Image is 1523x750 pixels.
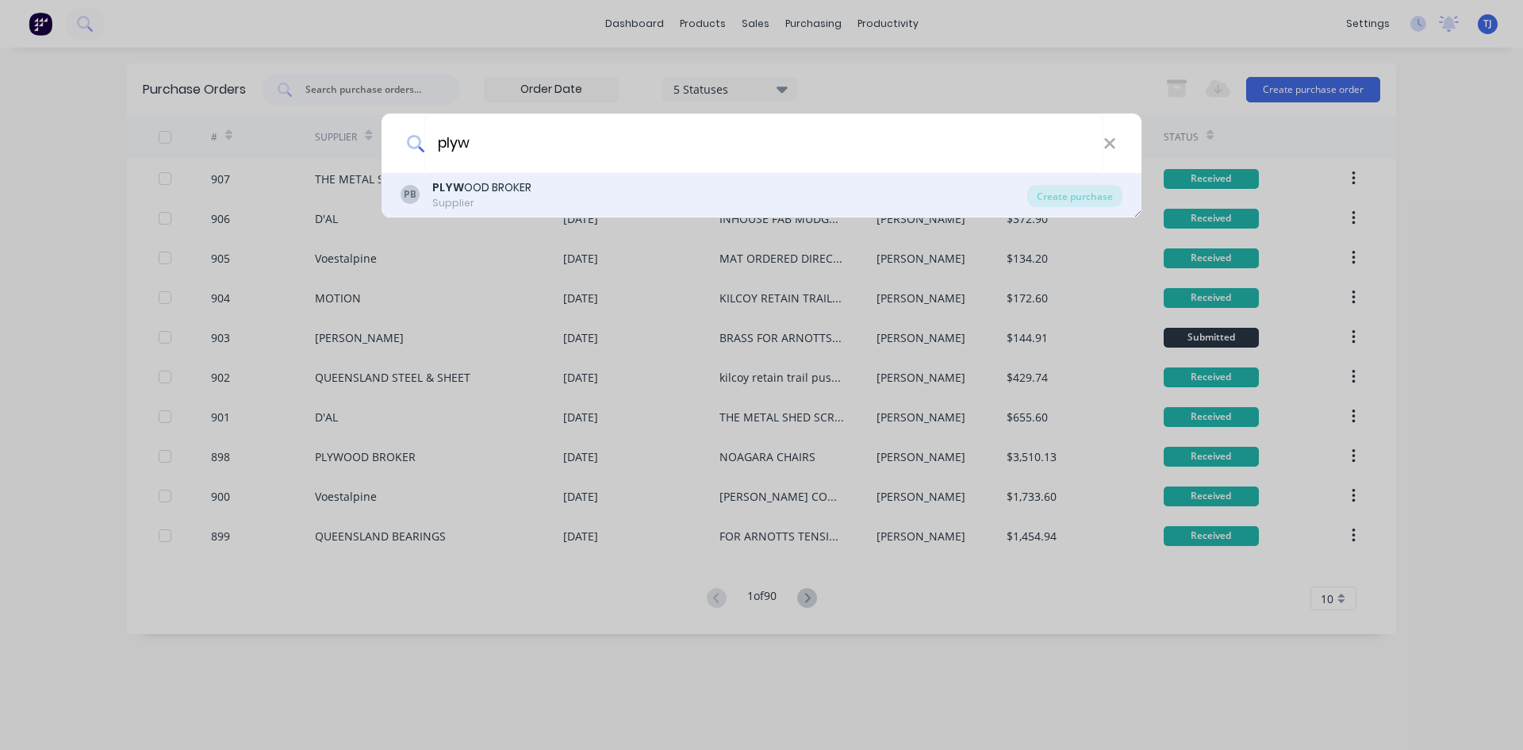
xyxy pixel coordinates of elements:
[1027,185,1122,207] div: Create purchase
[432,196,531,210] div: Supplier
[432,179,464,195] b: PLYW
[401,185,420,204] div: PB
[424,113,1103,173] input: Enter a supplier name to create a new order...
[432,179,531,196] div: OOD BROKER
